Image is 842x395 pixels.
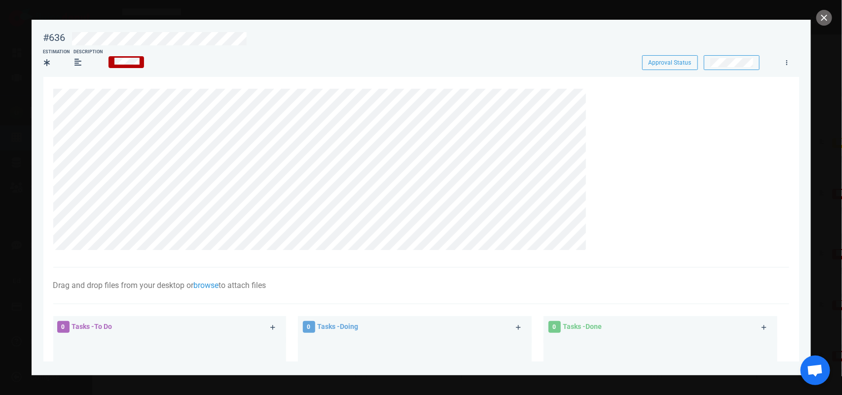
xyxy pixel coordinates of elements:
button: close [816,10,832,26]
span: Tasks - To Do [72,323,112,330]
a: Aprire la chat [801,356,830,385]
span: Drag and drop files from your desktop or [53,281,194,290]
span: 0 [549,321,561,333]
span: Tasks - Doing [318,323,359,330]
span: to attach files [219,281,266,290]
div: Description [74,49,103,56]
span: 0 [303,321,315,333]
div: #636 [43,32,66,44]
button: Approval Status [642,55,698,70]
div: Estimation [43,49,70,56]
a: browse [194,281,219,290]
span: Tasks - Done [563,323,602,330]
span: 0 [57,321,70,333]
